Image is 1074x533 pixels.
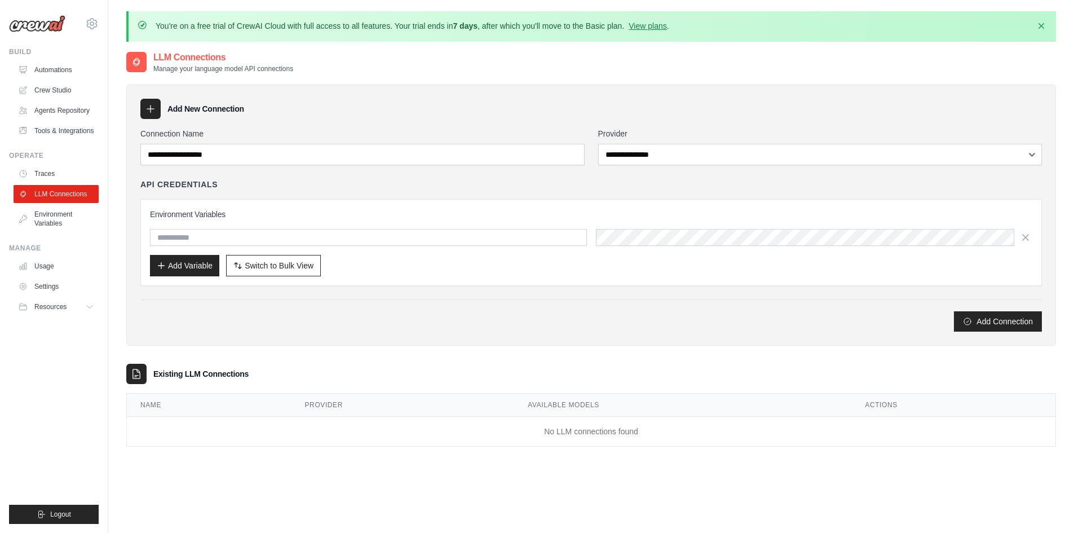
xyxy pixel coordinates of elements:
button: Switch to Bulk View [226,255,321,276]
th: Available Models [514,394,851,417]
td: No LLM connections found [127,417,1055,447]
a: LLM Connections [14,185,99,203]
button: Resources [14,298,99,316]
a: Usage [14,257,99,275]
label: Provider [598,128,1042,139]
a: Settings [14,277,99,296]
th: Provider [291,394,515,417]
div: Manage [9,244,99,253]
label: Connection Name [140,128,585,139]
a: View plans [629,21,666,30]
div: Build [9,47,99,56]
th: Actions [851,394,1055,417]
h3: Existing LLM Connections [153,368,249,380]
h3: Environment Variables [150,209,1032,220]
a: Tools & Integrations [14,122,99,140]
h4: API Credentials [140,179,218,190]
button: Logout [9,505,99,524]
a: Environment Variables [14,205,99,232]
a: Traces [14,165,99,183]
img: Logo [9,15,65,32]
button: Add Connection [954,311,1042,332]
span: Resources [34,302,67,311]
a: Crew Studio [14,81,99,99]
strong: 7 days [453,21,478,30]
a: Automations [14,61,99,79]
p: Manage your language model API connections [153,64,293,73]
th: Name [127,394,291,417]
span: Logout [50,510,71,519]
p: You're on a free trial of CrewAI Cloud with full access to all features. Your trial ends in , aft... [156,20,669,32]
h2: LLM Connections [153,51,293,64]
span: Switch to Bulk View [245,260,313,271]
a: Agents Repository [14,102,99,120]
div: Operate [9,151,99,160]
button: Add Variable [150,255,219,276]
h3: Add New Connection [167,103,244,114]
